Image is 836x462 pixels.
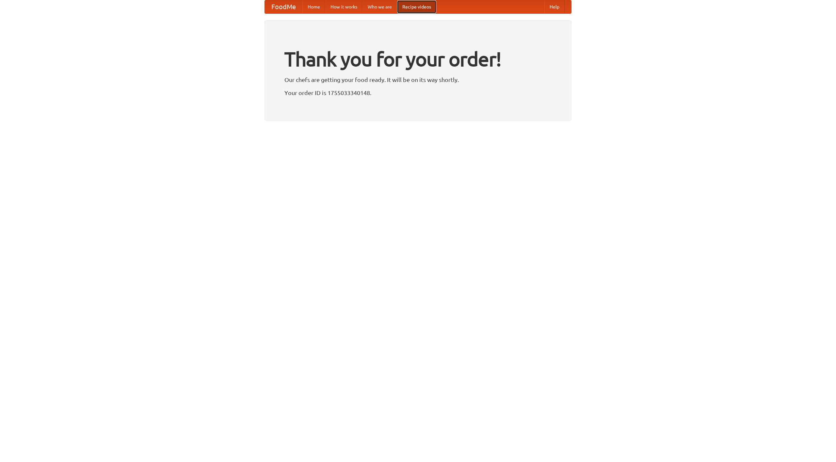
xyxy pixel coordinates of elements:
a: FoodMe [265,0,302,13]
a: Home [302,0,325,13]
p: Your order ID is 1755033340148. [284,88,552,98]
p: Our chefs are getting your food ready. It will be on its way shortly. [284,75,552,85]
a: Help [544,0,565,13]
a: How it works [325,0,362,13]
a: Who we are [362,0,397,13]
a: Recipe videos [397,0,436,13]
h1: Thank you for your order! [284,43,552,75]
